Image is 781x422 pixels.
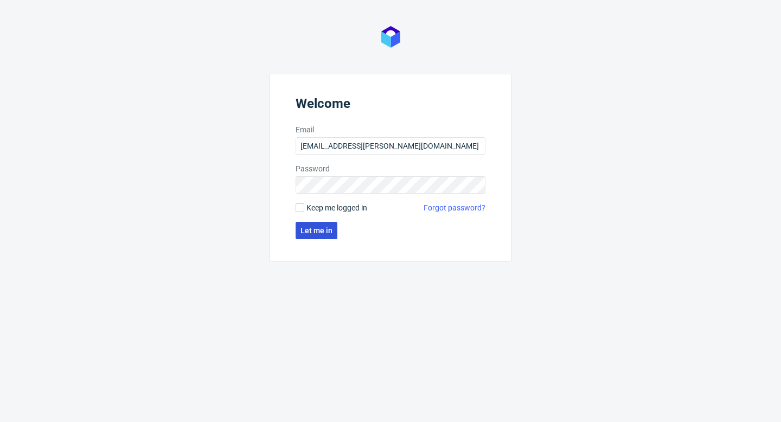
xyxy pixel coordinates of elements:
span: Let me in [300,227,332,234]
a: Forgot password? [424,202,485,213]
span: Keep me logged in [306,202,367,213]
input: you@youremail.com [296,137,485,155]
header: Welcome [296,96,485,116]
label: Password [296,163,485,174]
label: Email [296,124,485,135]
button: Let me in [296,222,337,239]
